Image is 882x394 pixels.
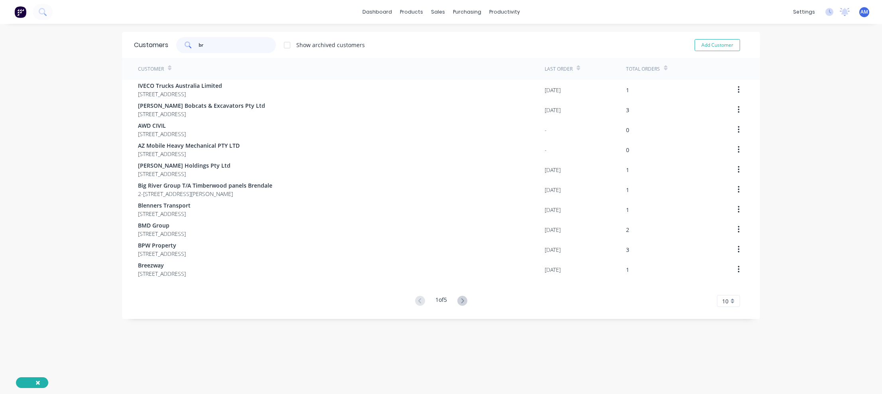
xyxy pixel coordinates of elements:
div: - [545,146,547,154]
span: 2-[STREET_ADDRESS][PERSON_NAME] [138,190,272,198]
span: [PERSON_NAME] Holdings Pty Ltd [138,161,230,170]
span: AZ Mobile Heavy Mechanical PTY LTD [138,141,240,150]
span: AM [860,8,868,16]
span: AWD CIVIL [138,121,186,130]
span: [STREET_ADDRESS] [138,249,186,258]
div: [DATE] [545,226,561,234]
span: IVECO Trucks Australia Limited [138,81,222,90]
span: [STREET_ADDRESS] [138,130,186,138]
div: 1 [626,186,629,194]
span: 10 [722,297,728,305]
span: [STREET_ADDRESS] [138,230,186,238]
span: BPW Property [138,241,186,249]
div: [DATE] [545,206,561,214]
div: [DATE] [545,86,561,94]
span: [PERSON_NAME] Bobcats & Excavators Pty Ltd [138,101,265,110]
div: - [545,126,547,134]
div: [DATE] [545,166,561,174]
div: 0 [626,146,629,154]
span: Big River Group T/A Timberwood panels Brendale [138,181,272,190]
span: [STREET_ADDRESS] [138,269,186,278]
div: Show archived customers [296,41,365,49]
img: Factory [14,6,26,18]
span: [STREET_ADDRESS] [138,170,230,178]
div: products [396,6,427,18]
div: Customers [134,40,168,50]
div: Last Order [545,65,573,73]
span: [STREET_ADDRESS] [138,210,191,218]
div: settings [789,6,819,18]
input: Search customers... [199,37,276,53]
div: Customer [138,65,164,73]
div: 0 [626,126,629,134]
div: 3 [626,106,629,114]
div: purchasing [449,6,485,18]
span: [STREET_ADDRESS] [138,90,222,98]
div: Total Orders [626,65,660,73]
span: Blenners Transport [138,201,191,210]
div: sales [427,6,449,18]
div: 1 [626,86,629,94]
div: 3 [626,246,629,254]
div: [DATE] [545,246,561,254]
a: dashboard [358,6,396,18]
div: productivity [485,6,524,18]
span: [STREET_ADDRESS] [138,110,265,118]
div: 2 [626,226,629,234]
button: Add Customer [695,39,740,51]
div: 1 [626,206,629,214]
div: 1 [626,166,629,174]
div: [DATE] [545,186,561,194]
div: 1 of 5 [435,295,447,307]
div: [DATE] [545,265,561,274]
span: × [35,377,40,388]
span: [STREET_ADDRESS] [138,150,240,158]
span: Breezway [138,261,186,269]
div: 1 [626,265,629,274]
span: BMD Group [138,221,186,230]
div: [DATE] [545,106,561,114]
button: Close [28,373,48,392]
